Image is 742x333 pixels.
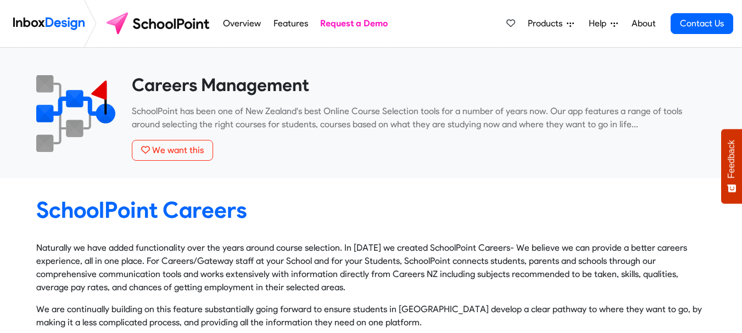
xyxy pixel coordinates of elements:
span: Products [528,17,567,30]
a: Help [584,13,622,35]
a: Request a Demo [317,13,391,35]
a: Contact Us [671,13,733,34]
button: Feedback - Show survey [721,129,742,204]
heading: Careers Management [132,74,706,96]
span: Feedback [727,140,737,178]
heading: SchoolPoint Careers [36,196,706,224]
a: Features [270,13,311,35]
p: SchoolPoint has been one of New Zealand's best Online Course Selection tools for a number of year... [132,105,706,131]
a: Products [523,13,578,35]
button: We want this [132,140,213,161]
span: We want this [152,145,204,155]
a: About [628,13,659,35]
p: Naturally we have added functionality over the years around course selection. In [DATE] we create... [36,241,706,294]
img: schoolpoint logo [101,10,217,37]
span: Help [589,17,611,30]
img: 2022_01_13_icon_career_management.svg [36,74,115,153]
a: Overview [220,13,264,35]
p: We are continually building on this feature substantially going forward to ensure students in [GE... [36,303,706,329]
